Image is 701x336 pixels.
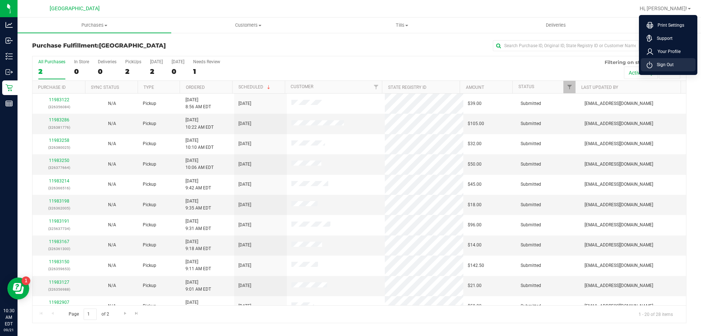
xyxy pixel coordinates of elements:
p: (326356988) [37,286,81,293]
p: (326366516) [37,185,81,192]
span: Not Applicable [108,121,116,126]
span: [DATE] [238,181,251,188]
span: [DATE] 9:18 AM EDT [185,238,211,252]
span: Submitted [521,201,541,208]
a: 11983150 [49,259,69,264]
span: Pickup [143,282,156,289]
span: Hi, [PERSON_NAME]! [640,5,687,11]
span: Submitted [521,120,541,127]
span: [DATE] 10:10 AM EDT [185,137,214,151]
div: Deliveries [98,59,116,64]
inline-svg: Inbound [5,37,13,44]
h3: Purchase Fulfillment: [32,42,250,49]
a: Go to the last page [131,309,142,318]
p: 10:30 AM EDT [3,307,14,327]
span: [DATE] [238,242,251,249]
div: All Purchases [38,59,65,64]
span: [DATE] 10:08 PM EDT [185,299,214,313]
span: Submitted [521,140,541,147]
span: Submitted [521,242,541,249]
span: [DATE] [238,161,251,168]
span: $39.00 [468,100,482,107]
span: [DATE] 9:35 AM EDT [185,198,211,212]
button: N/A [108,222,116,229]
span: [EMAIL_ADDRESS][DOMAIN_NAME] [585,262,653,269]
span: [DATE] [238,282,251,289]
span: [DATE] 9:11 AM EDT [185,258,211,272]
span: Sign Out [652,61,674,68]
span: [DATE] 8:56 AM EDT [185,97,211,110]
a: 11983127 [49,280,69,285]
a: 11983214 [49,178,69,184]
a: Last Updated By [581,85,618,90]
span: [DATE] [238,100,251,107]
span: Tills [325,22,478,29]
span: [DATE] 9:31 AM EDT [185,218,211,232]
span: $96.00 [468,222,482,229]
span: Submitted [521,181,541,188]
span: Not Applicable [108,182,116,187]
div: 0 [172,67,184,76]
span: [DATE] 10:06 AM EDT [185,157,214,171]
a: 11983258 [49,138,69,143]
a: State Registry ID [388,85,426,90]
span: $18.00 [468,201,482,208]
span: [EMAIL_ADDRESS][DOMAIN_NAME] [585,282,653,289]
span: Not Applicable [108,141,116,146]
input: Search Purchase ID, Original ID, State Registry ID or Customer Name... [493,40,639,51]
p: 09/21 [3,327,14,333]
span: $50.00 [468,161,482,168]
span: [DATE] [238,120,251,127]
span: Pickup [143,222,156,229]
div: 1 [193,67,220,76]
button: N/A [108,161,116,168]
a: Go to the next page [120,309,130,318]
span: Pickup [143,181,156,188]
span: [EMAIL_ADDRESS][DOMAIN_NAME] [585,222,653,229]
a: Amount [466,85,484,90]
a: 11983198 [49,199,69,204]
span: Not Applicable [108,263,116,268]
span: $58.80 [468,303,482,310]
div: 2 [38,67,65,76]
a: Customers [171,18,325,33]
p: (326362005) [37,205,81,212]
span: [DATE] [238,140,251,147]
a: Ordered [186,85,205,90]
span: Not Applicable [108,303,116,309]
inline-svg: Outbound [5,68,13,76]
span: Submitted [521,161,541,168]
span: [GEOGRAPHIC_DATA] [99,42,166,49]
a: 11983167 [49,239,69,244]
li: Sign Out [641,58,696,71]
a: Scheduled [238,84,272,90]
span: Not Applicable [108,162,116,167]
span: [EMAIL_ADDRESS][DOMAIN_NAME] [585,120,653,127]
span: Pickup [143,242,156,249]
span: Pickup [143,100,156,107]
input: 1 [84,309,97,320]
span: Not Applicable [108,222,116,227]
span: Not Applicable [108,202,116,207]
a: Customer [291,84,313,89]
span: 1 - 20 of 28 items [633,309,679,320]
span: Deliveries [536,22,576,29]
span: [EMAIL_ADDRESS][DOMAIN_NAME] [585,140,653,147]
p: (325637734) [37,225,81,232]
a: Support [647,35,693,42]
inline-svg: Analytics [5,21,13,29]
a: Sync Status [91,85,119,90]
span: [GEOGRAPHIC_DATA] [50,5,100,12]
span: [EMAIL_ADDRESS][DOMAIN_NAME] [585,181,653,188]
span: [DATE] [238,303,251,310]
span: $142.50 [468,262,484,269]
div: PickUps [125,59,141,64]
div: Needs Review [193,59,220,64]
span: Submitted [521,222,541,229]
p: (326359653) [37,265,81,272]
span: Not Applicable [108,242,116,248]
span: $32.00 [468,140,482,147]
span: $21.00 [468,282,482,289]
a: Purchase ID [38,85,66,90]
